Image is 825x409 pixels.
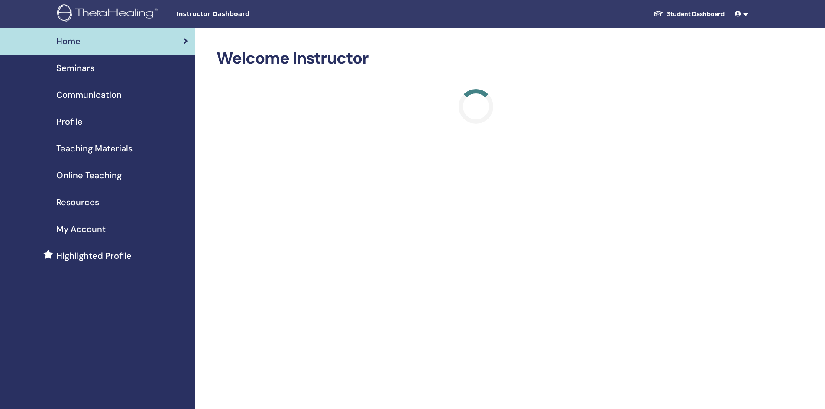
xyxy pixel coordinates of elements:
[57,4,161,24] img: logo.png
[56,115,83,128] span: Profile
[646,6,731,22] a: Student Dashboard
[56,142,133,155] span: Teaching Materials
[653,10,663,17] img: graduation-cap-white.svg
[56,61,94,74] span: Seminars
[217,48,736,68] h2: Welcome Instructor
[56,88,122,101] span: Communication
[56,169,122,182] span: Online Teaching
[56,35,81,48] span: Home
[56,249,132,262] span: Highlighted Profile
[56,222,106,235] span: My Account
[56,196,99,209] span: Resources
[176,10,306,19] span: Instructor Dashboard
